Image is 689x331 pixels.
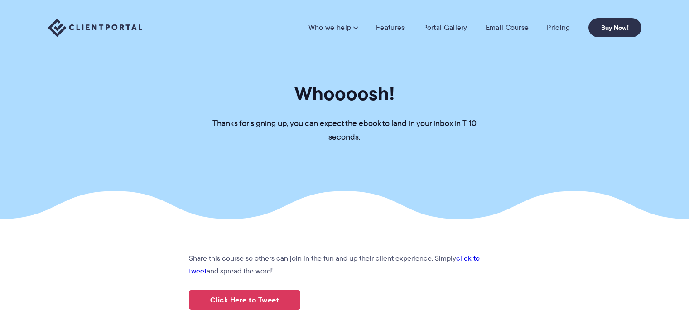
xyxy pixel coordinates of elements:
a: Buy Now! [588,18,641,37]
a: Email Course [486,23,529,32]
a: Pricing [547,23,570,32]
a: Features [376,23,405,32]
p: Thanks for signing up, you can expect the ebook to land in your inbox in T-10 seconds. [209,117,481,144]
a: Click Here to Tweet [189,290,300,310]
a: Who we help [308,23,358,32]
a: Portal Gallery [423,23,467,32]
h1: Whoooosh! [294,82,395,106]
